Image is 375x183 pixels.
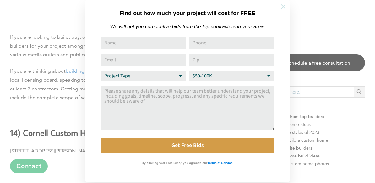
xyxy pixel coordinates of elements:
strong: By clicking 'Get Free Bids,' you agree to our [142,161,207,165]
input: Zip [189,54,274,66]
select: Budget Range [189,71,274,81]
input: Phone [189,37,274,49]
input: Name [101,37,186,49]
strong: Terms of Service [207,161,232,165]
strong: . [232,161,233,165]
a: Terms of Service [207,160,232,165]
button: Get Free Bids [101,138,274,153]
em: We will get you competitive bids from the top contractors in your area. [110,24,265,29]
select: Project Type [101,71,186,81]
textarea: Comment or Message [101,86,274,130]
input: Email Address [101,54,186,66]
strong: Find out how much your project will cost for FREE [120,10,255,16]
